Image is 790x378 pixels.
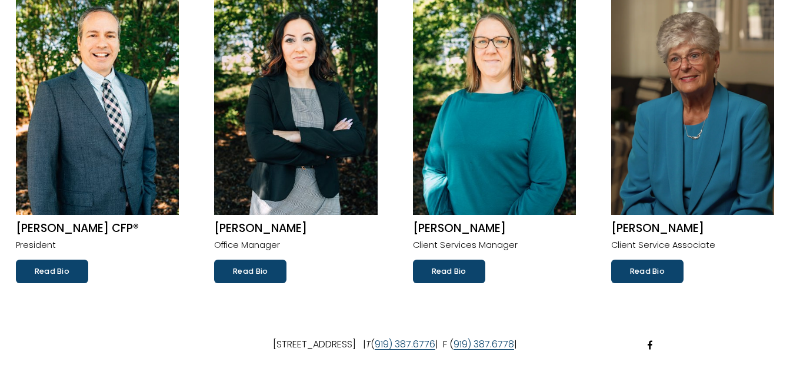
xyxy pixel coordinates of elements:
[454,336,514,353] a: 919) 387.6778
[214,238,377,253] p: Office Manager
[214,221,377,236] h2: [PERSON_NAME]
[413,221,576,236] h2: [PERSON_NAME]
[16,336,774,353] p: [STREET_ADDRESS] | ( | F ( |
[611,221,774,236] h2: [PERSON_NAME]
[611,238,774,253] p: Client Service Associate
[16,221,179,236] h2: [PERSON_NAME] CFP®
[366,337,371,351] em: T
[375,336,435,353] a: 919) 387.6776
[611,260,684,283] a: Read Bio
[413,238,576,253] p: Client Services Manager
[413,260,485,283] a: Read Bio
[16,260,88,283] a: Read Bio
[214,260,286,283] a: Read Bio
[645,340,655,350] a: Facebook
[16,238,179,253] p: President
